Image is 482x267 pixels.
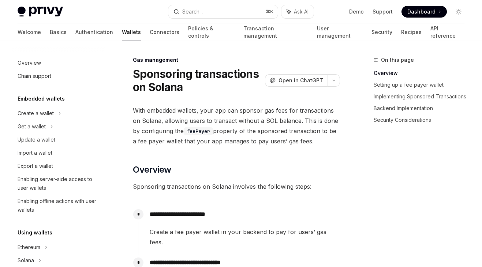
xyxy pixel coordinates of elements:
[18,94,65,103] h5: Embedded wallets
[381,56,414,64] span: On this page
[122,23,141,41] a: Wallets
[18,23,41,41] a: Welcome
[453,6,464,18] button: Toggle dark mode
[18,228,52,237] h5: Using wallets
[12,69,105,83] a: Chain support
[18,256,34,265] div: Solana
[133,105,340,146] span: With embedded wallets, your app can sponsor gas fees for transactions on Solana, allowing users t...
[182,7,203,16] div: Search...
[281,5,314,18] button: Ask AI
[407,8,436,15] span: Dashboard
[243,23,308,41] a: Transaction management
[18,122,46,131] div: Get a wallet
[18,148,52,157] div: Import a wallet
[401,23,422,41] a: Recipes
[184,127,213,135] code: feePayer
[133,67,262,94] h1: Sponsoring transactions on Solana
[18,72,51,80] div: Chain support
[12,56,105,69] a: Overview
[18,7,63,17] img: light logo
[133,164,171,176] span: Overview
[18,59,41,67] div: Overview
[294,8,309,15] span: Ask AI
[168,5,277,18] button: Search...⌘K
[75,23,113,41] a: Authentication
[374,79,470,91] a: Setting up a fee payer wallet
[373,8,393,15] a: Support
[401,6,447,18] a: Dashboard
[430,23,464,41] a: API reference
[374,114,470,126] a: Security Considerations
[371,23,392,41] a: Security
[12,146,105,159] a: Import a wallet
[133,181,340,192] span: Sponsoring transactions on Solana involves the following steps:
[349,8,364,15] a: Demo
[18,135,55,144] div: Update a wallet
[12,195,105,217] a: Enabling offline actions with user wallets
[150,227,340,247] span: Create a fee payer wallet in your backend to pay for users’ gas fees.
[18,243,40,252] div: Ethereum
[188,23,235,41] a: Policies & controls
[18,175,101,192] div: Enabling server-side access to user wallets
[374,102,470,114] a: Backend Implementation
[374,91,470,102] a: Implementing Sponsored Transactions
[18,197,101,214] div: Enabling offline actions with user wallets
[266,9,273,15] span: ⌘ K
[133,56,340,64] div: Gas management
[265,74,328,87] button: Open in ChatGPT
[317,23,363,41] a: User management
[50,23,67,41] a: Basics
[12,133,105,146] a: Update a wallet
[374,67,470,79] a: Overview
[12,173,105,195] a: Enabling server-side access to user wallets
[18,109,54,118] div: Create a wallet
[12,159,105,173] a: Export a wallet
[279,77,323,84] span: Open in ChatGPT
[150,23,179,41] a: Connectors
[18,162,53,170] div: Export a wallet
